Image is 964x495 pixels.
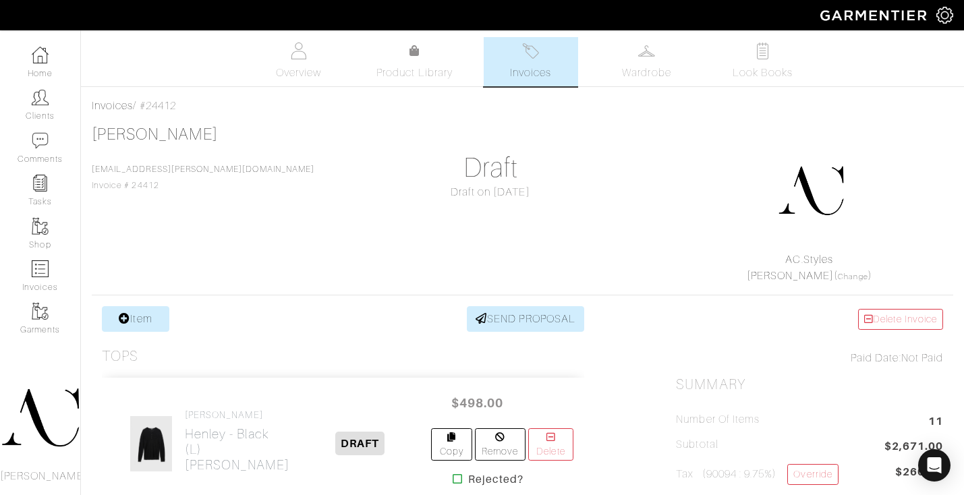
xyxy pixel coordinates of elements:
[357,152,624,184] h1: Draft
[32,175,49,192] img: reminder-icon-8004d30b9f0a5d33ae49ab947aed9ed385cf756f9e5892f1edd6e32f2345188e.png
[335,432,385,455] span: DRAFT
[851,352,901,364] span: Paid Date:
[638,42,655,59] img: wardrobe-487a4870c1b7c33e795ec22d11cfc2ed9d08956e64fb3008fe2437562e282088.svg
[838,272,868,281] a: Change
[185,426,289,473] h2: Henley - Black (L) [PERSON_NAME]
[787,464,838,485] a: Override
[185,409,289,421] h4: [PERSON_NAME]
[747,270,834,282] a: [PERSON_NAME]
[895,464,943,480] span: $260.42
[754,42,771,59] img: todo-9ac3debb85659649dc8f770b8b6100bb5dab4b48dedcbae339e5042a72dfd3cc.svg
[357,184,624,200] div: Draft on [DATE]
[528,428,573,461] a: Delete
[32,89,49,106] img: clients-icon-6bae9207a08558b7cb47a8932f037763ab4055f8c8b6bfacd5dc20c3e0201464.png
[716,37,810,86] a: Look Books
[102,306,169,332] a: Item
[858,309,943,330] a: Delete Invoice
[32,132,49,149] img: comment-icon-a0a6a9ef722e966f86d9cbdc48e553b5cf19dbc54f86b18d962a5391bc8f6eb6.png
[92,165,314,190] span: Invoice # 24412
[475,428,526,461] a: Remove
[676,464,838,485] h5: Tax (90094 : 9.75%)
[733,65,793,81] span: Look Books
[681,252,937,284] div: ( )
[468,471,523,488] strong: Rejected?
[92,100,133,112] a: Invoices
[467,306,584,332] a: SEND PROPOSAL
[32,47,49,63] img: dashboard-icon-dbcd8f5a0b271acd01030246c82b418ddd0df26cd7fceb0bd07c9910d44c42f6.png
[130,415,173,472] img: WufXkMpufcq8eBPRZNRC9RwN
[676,376,943,393] h2: Summary
[185,409,289,473] a: [PERSON_NAME] Henley - Black (L)[PERSON_NAME]
[814,3,936,27] img: garmentier-logo-header-white-b43fb05a5012e4ada735d5af1a66efaba907eab6374d6393d1fbf88cb4ef424d.png
[92,165,314,174] a: [EMAIL_ADDRESS][PERSON_NAME][DOMAIN_NAME]
[32,218,49,235] img: garments-icon-b7da505a4dc4fd61783c78ac3ca0ef83fa9d6f193b1c9dc38574b1d14d53ca28.png
[436,388,517,417] span: $498.00
[290,42,307,59] img: basicinfo-40fd8af6dae0f16599ec9e87c0ef1c0a1fdea2edbe929e3d69a839185d80c458.svg
[622,65,671,81] span: Wardrobe
[676,438,718,451] h5: Subtotal
[676,413,760,426] h5: Number of Items
[92,125,218,143] a: [PERSON_NAME]
[102,348,138,365] h3: Tops
[431,428,472,461] a: Copy
[32,303,49,320] img: garments-icon-b7da505a4dc4fd61783c78ac3ca0ef83fa9d6f193b1c9dc38574b1d14d53ca28.png
[252,37,346,86] a: Overview
[32,260,49,277] img: orders-icon-0abe47150d42831381b5fb84f609e132dff9fe21cb692f30cb5eec754e2cba89.png
[510,65,551,81] span: Invoices
[522,42,539,59] img: orders-27d20c2124de7fd6de4e0e44c1d41de31381a507db9b33961299e4e07d508b8c.svg
[600,37,694,86] a: Wardrobe
[376,65,453,81] span: Product Library
[777,157,845,225] img: DupYt8CPKc6sZyAt3svX5Z74.png
[936,7,953,24] img: gear-icon-white-bd11855cb880d31180b6d7d6211b90ccbf57a29d726f0c71d8c61bd08dd39cc2.png
[368,43,462,81] a: Product Library
[928,413,943,432] span: 11
[676,350,943,366] div: Not Paid
[92,98,953,114] div: / #24412
[276,65,321,81] span: Overview
[918,449,951,482] div: Open Intercom Messenger
[484,37,578,86] a: Invoices
[785,254,832,266] a: AC.Styles
[884,438,943,457] span: $2,671.00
